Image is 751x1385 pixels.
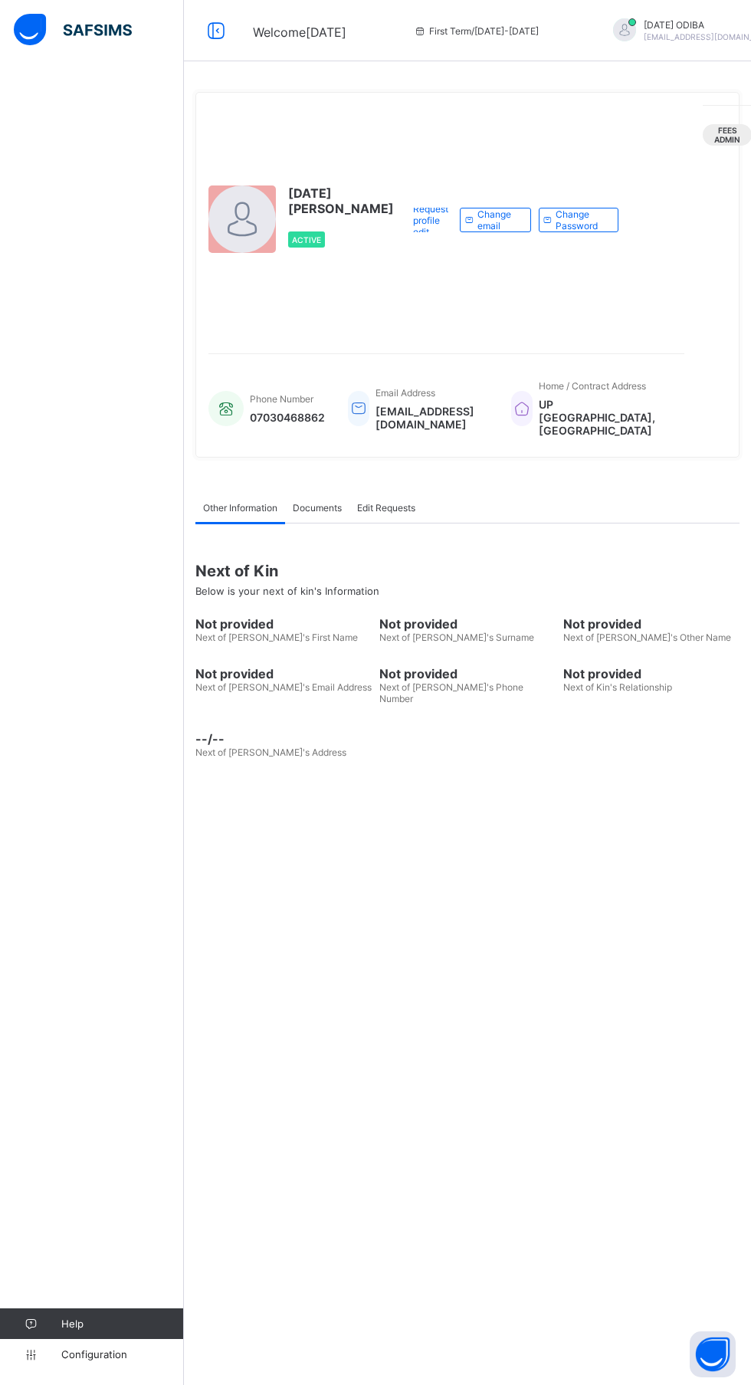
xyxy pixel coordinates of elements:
[563,681,672,693] span: Next of Kin's Relationship
[357,502,415,514] span: Edit Requests
[14,14,132,46] img: safsims
[556,208,606,231] span: Change Password
[195,585,379,597] span: Below is your next of kin's Information
[195,632,358,643] span: Next of [PERSON_NAME]'s First Name
[539,398,669,437] span: UP [GEOGRAPHIC_DATA], [GEOGRAPHIC_DATA]
[288,185,394,216] span: [DATE] [PERSON_NAME]
[195,616,372,632] span: Not provided
[539,380,646,392] span: Home / Contract Address
[375,387,435,399] span: Email Address
[195,681,372,693] span: Next of [PERSON_NAME]'s Email Address
[61,1348,183,1360] span: Configuration
[563,666,740,681] span: Not provided
[375,405,488,431] span: [EMAIL_ADDRESS][DOMAIN_NAME]
[195,666,372,681] span: Not provided
[379,681,523,704] span: Next of [PERSON_NAME]'s Phone Number
[253,25,346,40] span: Welcome [DATE]
[414,25,539,37] span: session/term information
[379,616,556,632] span: Not provided
[203,502,277,514] span: Other Information
[690,1331,736,1377] button: Open asap
[413,203,448,238] span: Request profile edit
[477,208,519,231] span: Change email
[195,747,346,758] span: Next of [PERSON_NAME]'s Address
[563,632,731,643] span: Next of [PERSON_NAME]'s Other Name
[379,666,556,681] span: Not provided
[293,502,342,514] span: Documents
[250,393,313,405] span: Phone Number
[61,1318,183,1330] span: Help
[379,632,534,643] span: Next of [PERSON_NAME]'s Surname
[195,562,740,580] span: Next of Kin
[292,235,321,245] span: Active
[250,411,325,424] span: 07030468862
[563,616,740,632] span: Not provided
[714,126,740,144] span: Fees Admin
[195,731,372,747] span: --/--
